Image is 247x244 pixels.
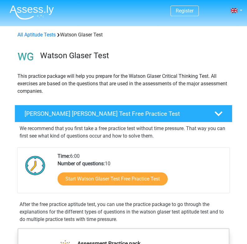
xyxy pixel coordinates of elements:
img: watson glaser test [15,46,37,68]
p: We recommend that you first take a free practice test without time pressure. That way you can fir... [20,125,227,140]
a: Start Watson Glaser Test Free Practice Test [58,172,168,185]
div: 6:00 10 [53,152,229,193]
div: Watson Glaser Test [15,31,232,39]
h3: Watson Glaser Test [40,51,227,60]
h4: [PERSON_NAME] [PERSON_NAME] Test Free Practice Test [25,110,205,117]
a: All Aptitude Tests [17,32,56,38]
img: Clock [22,152,48,178]
p: This practice package will help you prepare for the Watson Glaser Critical Thinking Test. All exe... [17,73,230,95]
b: Number of questions: [58,161,105,167]
a: Register [176,8,193,14]
div: After the free practice aptitude test, you can use the practice package to go through the explana... [17,201,230,223]
a: [PERSON_NAME] [PERSON_NAME] Test Free Practice Test [12,105,235,122]
img: Assessly [10,5,54,20]
b: Time: [58,153,70,159]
